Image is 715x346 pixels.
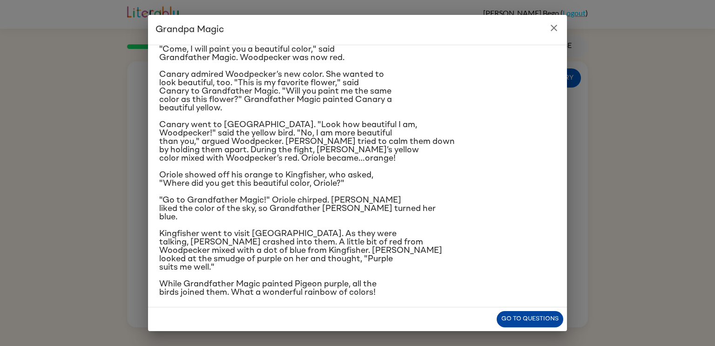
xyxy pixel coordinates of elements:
[545,19,563,37] button: close
[148,15,567,45] h2: Grandpa Magic
[159,121,455,163] span: Canary went to [GEOGRAPHIC_DATA]. "Look how beautiful I am, Woodpecker!" said the yellow bird. "N...
[159,70,392,112] span: Canary admired Woodpecker’s new color. She wanted to look beautiful, too. "This is my favorite fl...
[497,311,563,327] button: Go to questions
[159,280,377,297] span: While Grandfather Magic painted Pigeon purple, all the birds joined them. What a wonderful rainbo...
[159,171,373,188] span: Oriole showed off his orange to Kingfisher, who asked, "Where did you get this beautiful color, O...
[159,230,442,271] span: Kingfisher went to visit [GEOGRAPHIC_DATA]. As they were talking, [PERSON_NAME] crashed into them...
[159,196,436,221] span: "Go to Grandfather Magic!" Oriole chirped. [PERSON_NAME] liked the color of the sky, so Grandfath...
[159,45,344,62] span: "Come, I will paint you a beautiful color," said Grandfather Magic. Woodpecker was now red.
